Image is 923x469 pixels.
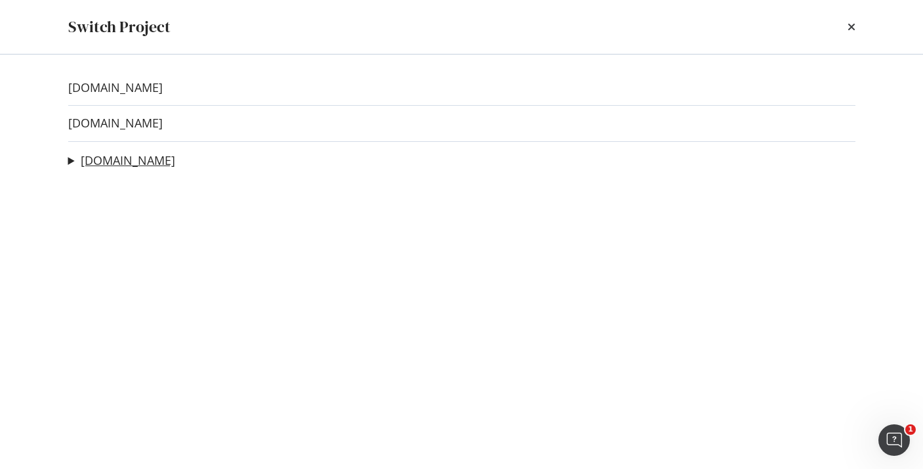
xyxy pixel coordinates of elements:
a: [DOMAIN_NAME] [68,81,163,95]
span: 1 [905,424,916,435]
a: [DOMAIN_NAME] [81,154,175,167]
div: times [848,16,855,38]
summary: [DOMAIN_NAME] [68,152,175,169]
iframe: Intercom live chat [878,424,910,456]
a: [DOMAIN_NAME] [68,116,163,130]
div: Switch Project [68,16,171,38]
